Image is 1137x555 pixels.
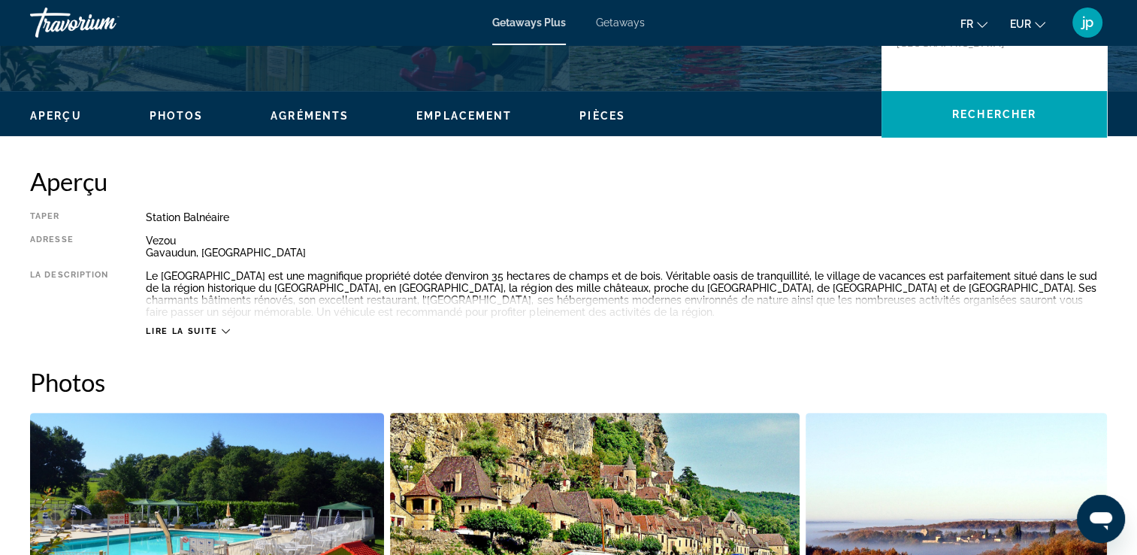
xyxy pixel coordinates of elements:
[30,211,108,223] div: Taper
[1010,13,1045,35] button: Change currency
[596,17,645,29] a: Getaways
[492,17,566,29] a: Getaways Plus
[1010,18,1031,30] span: EUR
[1082,15,1093,30] span: jp
[416,109,512,123] button: Emplacement
[146,211,1107,223] div: Station balnéaire
[146,235,1107,259] div: Vezou Gavaudun, [GEOGRAPHIC_DATA]
[416,110,512,122] span: Emplacement
[146,326,229,337] button: Lire la suite
[30,110,82,122] span: Aperçu
[30,367,1107,397] h2: Photos
[960,18,973,30] span: fr
[150,110,204,122] span: Photos
[579,110,625,122] span: Pièces
[960,13,987,35] button: Change language
[146,270,1107,318] div: Le [GEOGRAPHIC_DATA] est une magnifique propriété dotée d’environ 35 hectares de champs et de boi...
[579,109,625,123] button: Pièces
[952,108,1036,120] span: Rechercher
[30,270,108,318] div: La description
[1068,7,1107,38] button: User Menu
[150,109,204,123] button: Photos
[30,109,82,123] button: Aperçu
[146,326,217,336] span: Lire la suite
[271,110,349,122] span: Agréments
[30,166,1107,196] h2: Aperçu
[881,91,1107,138] button: Rechercher
[30,3,180,42] a: Travorium
[1077,495,1125,543] iframe: Bouton de lancement de la fenêtre de messagerie
[30,235,108,259] div: Adresse
[271,109,349,123] button: Agréments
